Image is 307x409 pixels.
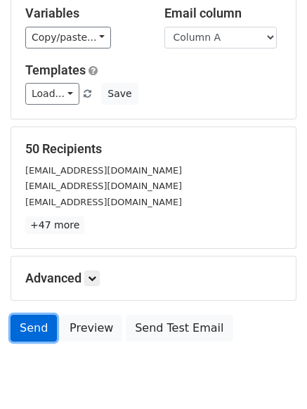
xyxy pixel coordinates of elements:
[25,27,111,48] a: Copy/paste...
[25,181,182,191] small: [EMAIL_ADDRESS][DOMAIN_NAME]
[25,216,84,234] a: +47 more
[237,342,307,409] iframe: Chat Widget
[25,63,86,77] a: Templates
[101,83,138,105] button: Save
[60,315,122,342] a: Preview
[164,6,282,21] h5: Email column
[25,197,182,207] small: [EMAIL_ADDRESS][DOMAIN_NAME]
[126,315,233,342] a: Send Test Email
[25,83,79,105] a: Load...
[25,141,282,157] h5: 50 Recipients
[11,315,57,342] a: Send
[25,165,182,176] small: [EMAIL_ADDRESS][DOMAIN_NAME]
[25,271,282,286] h5: Advanced
[25,6,143,21] h5: Variables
